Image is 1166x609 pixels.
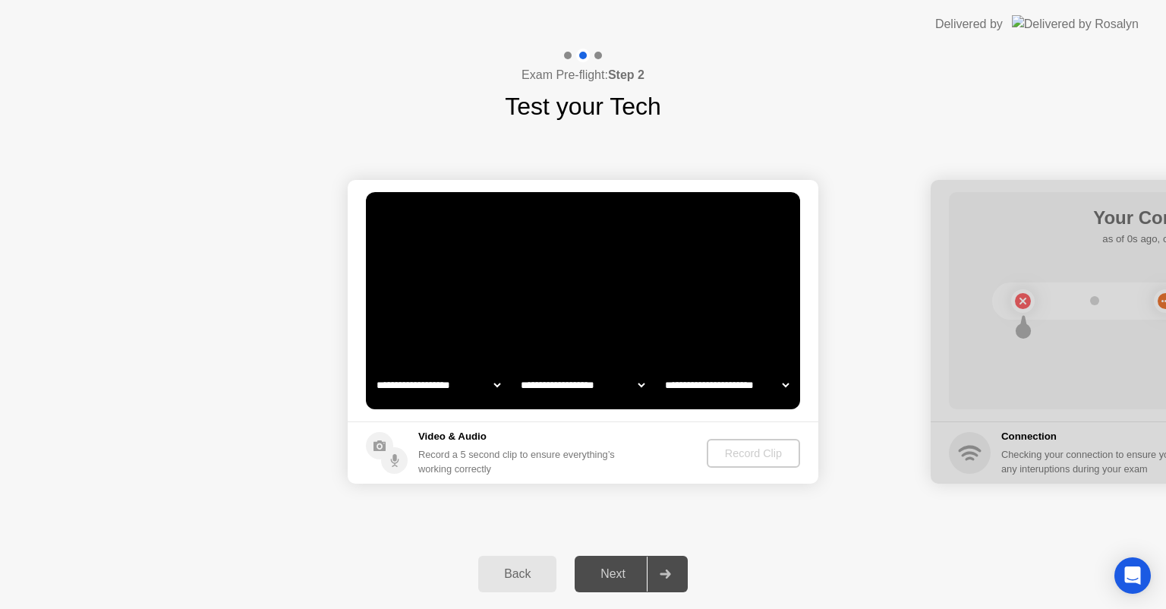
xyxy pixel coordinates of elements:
[483,567,552,581] div: Back
[579,567,647,581] div: Next
[608,68,644,81] b: Step 2
[373,370,503,400] select: Available cameras
[575,556,688,592] button: Next
[505,88,661,125] h1: Test your Tech
[418,429,621,444] h5: Video & Audio
[418,447,621,476] div: Record a 5 second clip to ensure everything’s working correctly
[713,447,794,459] div: Record Clip
[662,370,792,400] select: Available microphones
[522,66,644,84] h4: Exam Pre-flight:
[935,15,1003,33] div: Delivered by
[707,439,800,468] button: Record Clip
[478,556,556,592] button: Back
[518,370,648,400] select: Available speakers
[1114,557,1151,594] div: Open Intercom Messenger
[1012,15,1139,33] img: Delivered by Rosalyn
